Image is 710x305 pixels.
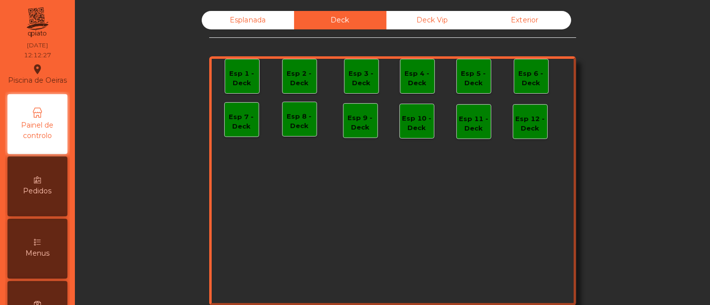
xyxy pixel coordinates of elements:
[225,112,259,132] div: Esp 7 - Deck
[283,69,317,88] div: Esp 2 - Deck
[225,69,259,88] div: Esp 1 - Deck
[400,69,434,88] div: Esp 4 - Deck
[345,69,378,88] div: Esp 3 - Deck
[513,114,547,134] div: Esp 12 - Deck
[25,248,49,259] span: Menus
[294,11,386,29] div: Deck
[27,41,48,50] div: [DATE]
[25,5,49,40] img: qpiato
[344,113,377,133] div: Esp 9 - Deck
[8,62,67,87] div: Piscina de Oeiras
[479,11,571,29] div: Exterior
[386,11,479,29] div: Deck Vip
[23,186,52,196] span: Pedidos
[31,63,43,75] i: location_on
[202,11,294,29] div: Esplanada
[283,112,317,131] div: Esp 8 - Deck
[457,114,491,134] div: Esp 11 - Deck
[457,69,491,88] div: Esp 5 - Deck
[10,120,65,141] span: Painel de controlo
[24,51,51,60] div: 12:12:27
[514,69,548,88] div: Esp 6 - Deck
[400,114,434,133] div: Esp 10 - Deck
